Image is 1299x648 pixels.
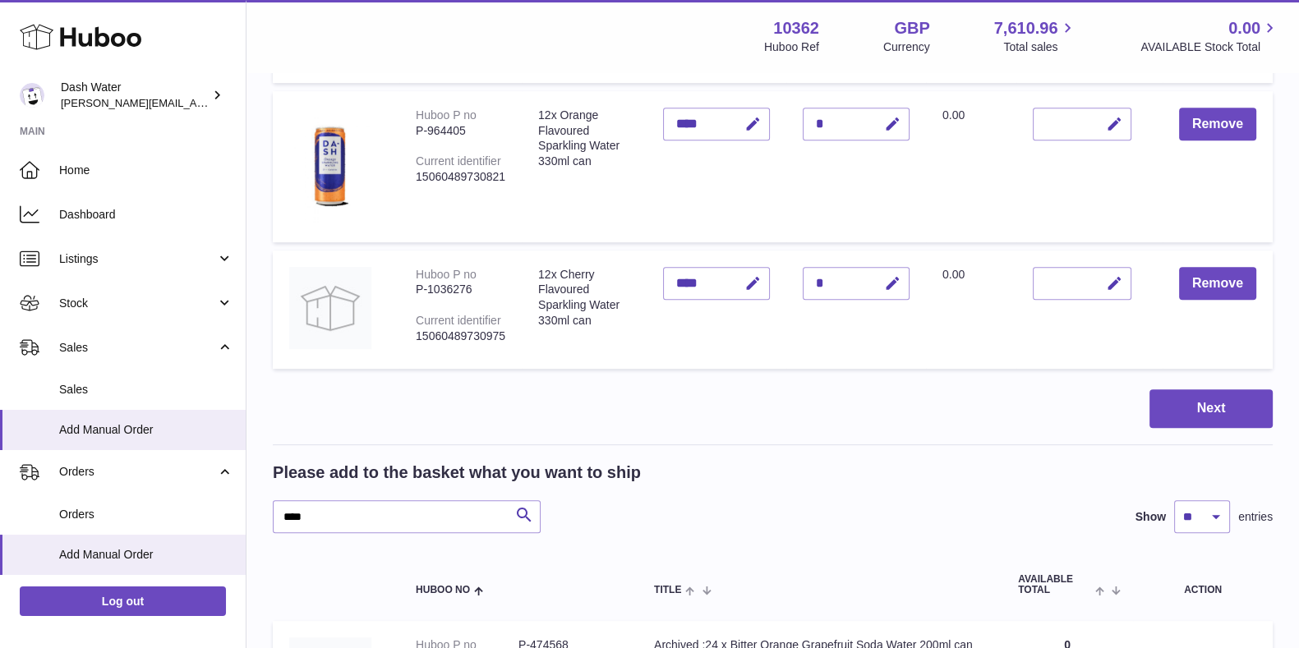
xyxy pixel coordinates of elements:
span: 7,610.96 [994,17,1058,39]
div: P-1036276 [416,282,505,297]
button: Next [1149,389,1273,428]
div: Huboo Ref [764,39,819,55]
div: Huboo P no [416,108,477,122]
span: Stock [59,296,216,311]
div: Currency [883,39,930,55]
span: Dashboard [59,207,233,223]
span: Add Manual Order [59,422,233,438]
th: Action [1133,558,1273,612]
span: Add Manual Order [59,547,233,563]
span: AVAILABLE Total [1018,574,1091,595]
a: 7,610.96 Total sales [994,17,1077,55]
span: 0.00 [1228,17,1260,39]
span: Orders [59,464,216,480]
button: Remove [1179,267,1256,301]
img: 12x Cherry Flavoured Sparkling Water 330ml can [289,267,371,349]
img: 12x Orange Flavoured Sparkling Water 330ml can [289,108,371,222]
span: Sales [59,382,233,398]
a: 0.00 AVAILABLE Stock Total [1140,17,1279,55]
h2: Please add to the basket what you want to ship [273,462,641,484]
span: Total sales [1003,39,1076,55]
div: Current identifier [416,154,501,168]
span: AVAILABLE Stock Total [1140,39,1279,55]
td: 12x Cherry Flavoured Sparkling Water 330ml can [522,250,647,370]
strong: GBP [894,17,929,39]
div: 15060489730821 [416,169,505,185]
div: 15060489730975 [416,329,505,344]
span: Sales [59,340,216,356]
td: 12x Orange Flavoured Sparkling Water 330ml can [522,91,647,242]
span: Orders [59,507,233,522]
div: Huboo P no [416,268,477,281]
div: Current identifier [416,314,501,327]
span: Listings [59,251,216,267]
button: Remove [1179,108,1256,141]
div: P-964405 [416,123,505,139]
label: Show [1135,509,1166,525]
span: entries [1238,509,1273,525]
span: [PERSON_NAME][EMAIL_ADDRESS][DOMAIN_NAME] [61,96,329,109]
img: james@dash-water.com [20,83,44,108]
span: Title [654,585,681,595]
span: 0.00 [942,268,965,281]
strong: 10362 [773,17,819,39]
span: Huboo no [416,585,470,595]
div: Dash Water [61,80,209,111]
a: Log out [20,586,226,616]
span: Home [59,163,233,178]
span: 0.00 [942,108,965,122]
